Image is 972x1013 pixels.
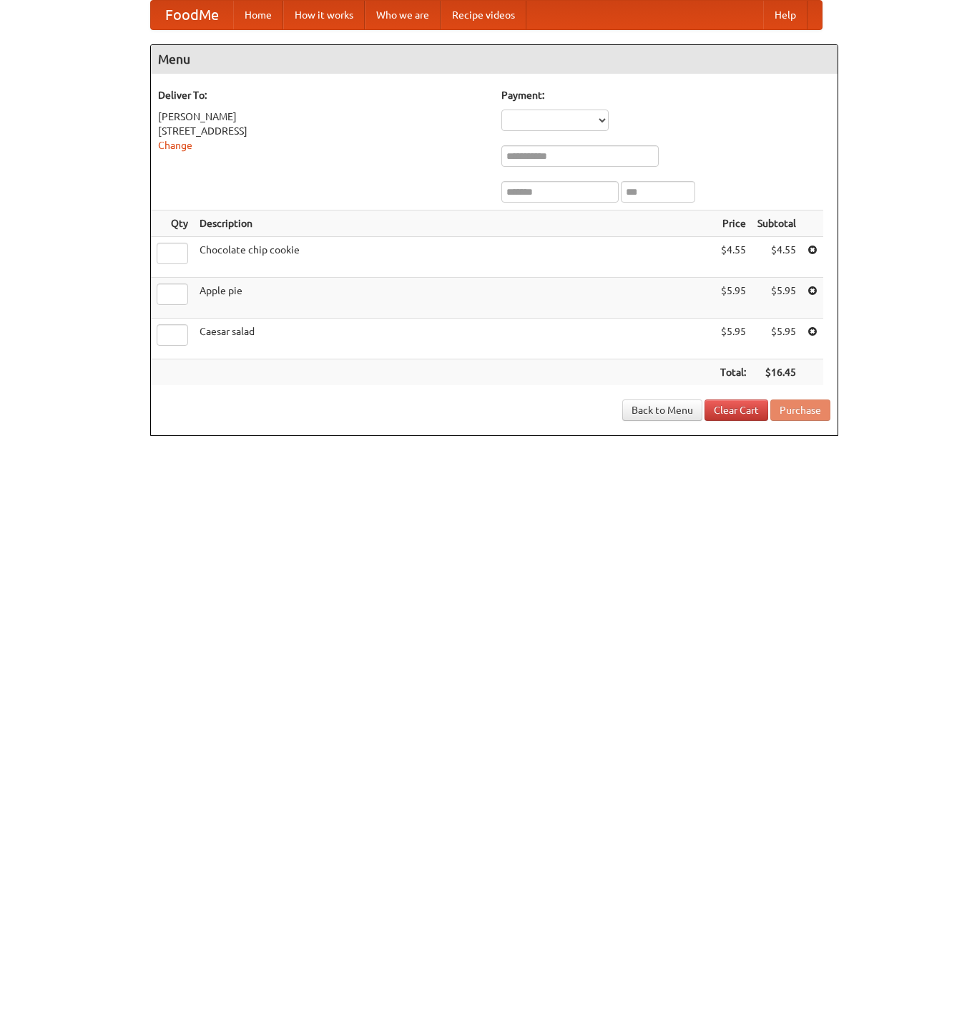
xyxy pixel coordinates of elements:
[151,45,838,74] h4: Menu
[715,278,752,319] td: $5.95
[715,210,752,237] th: Price
[705,399,768,421] a: Clear Cart
[151,210,194,237] th: Qty
[158,110,487,124] div: [PERSON_NAME]
[501,88,830,102] h5: Payment:
[763,1,807,29] a: Help
[770,399,830,421] button: Purchase
[752,319,802,359] td: $5.95
[194,278,715,319] td: Apple pie
[752,237,802,278] td: $4.55
[752,278,802,319] td: $5.95
[158,124,487,138] div: [STREET_ADDRESS]
[194,210,715,237] th: Description
[283,1,365,29] a: How it works
[158,140,192,151] a: Change
[365,1,441,29] a: Who we are
[715,237,752,278] td: $4.55
[715,319,752,359] td: $5.95
[752,359,802,386] th: $16.45
[752,210,802,237] th: Subtotal
[158,88,487,102] h5: Deliver To:
[151,1,233,29] a: FoodMe
[194,237,715,278] td: Chocolate chip cookie
[622,399,702,421] a: Back to Menu
[441,1,526,29] a: Recipe videos
[715,359,752,386] th: Total:
[233,1,283,29] a: Home
[194,319,715,359] td: Caesar salad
